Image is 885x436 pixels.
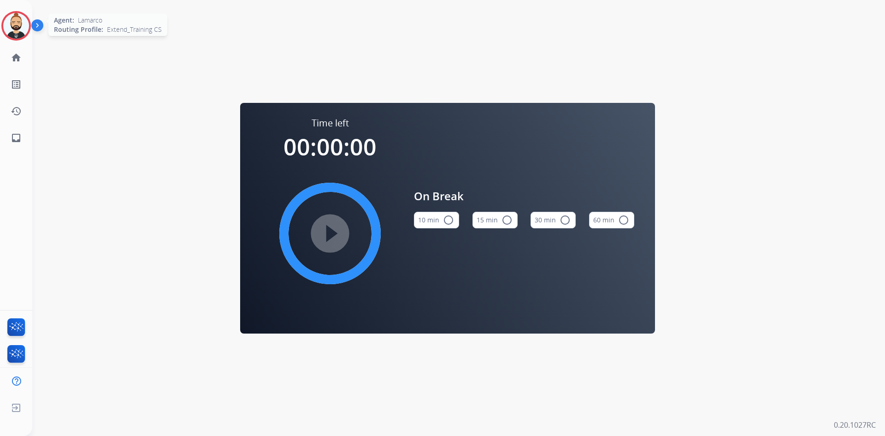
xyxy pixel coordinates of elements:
p: 0.20.1027RC [834,419,876,430]
mat-icon: inbox [11,132,22,143]
img: avatar [3,13,29,39]
mat-icon: radio_button_unchecked [443,215,454,226]
button: 15 min [472,212,518,228]
span: Extend_Training CS [107,25,162,34]
span: Time left [312,117,349,130]
span: On Break [414,188,634,204]
span: 00:00:00 [283,131,377,162]
mat-icon: history [11,106,22,117]
span: Lamarco [78,16,102,25]
mat-icon: radio_button_unchecked [501,215,513,226]
mat-icon: radio_button_unchecked [560,215,571,226]
button: 30 min [531,212,576,228]
mat-icon: radio_button_unchecked [618,215,629,226]
mat-icon: home [11,52,22,63]
button: 60 min [589,212,634,228]
mat-icon: list_alt [11,79,22,90]
span: Agent: [54,16,74,25]
span: Routing Profile: [54,25,103,34]
button: 10 min [414,212,459,228]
